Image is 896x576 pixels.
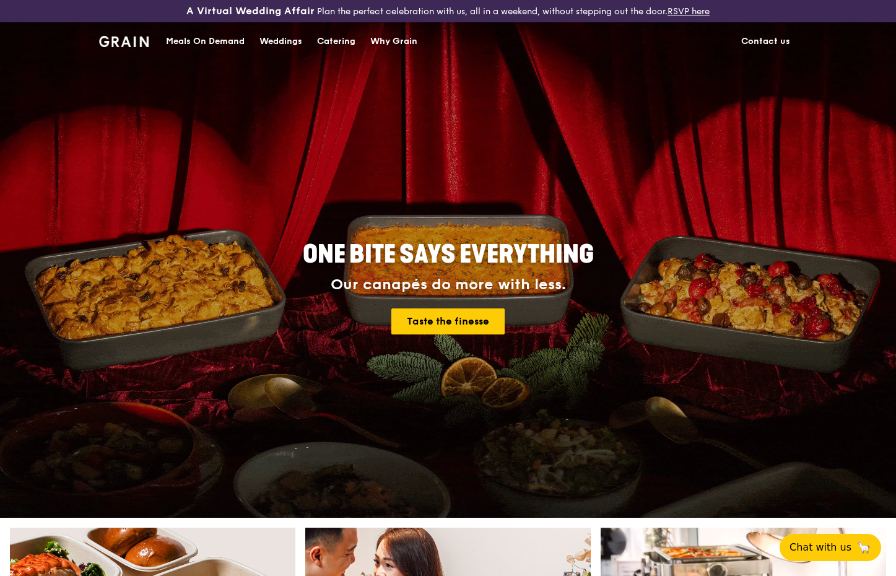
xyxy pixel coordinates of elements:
div: Catering [317,23,355,60]
img: Grain [99,36,149,47]
span: Chat with us [789,540,851,555]
h3: A Virtual Wedding Affair [186,5,315,17]
a: Catering [310,23,363,60]
a: Contact us [734,23,798,60]
span: ONE BITE SAYS EVERYTHING [303,240,594,269]
a: GrainGrain [99,22,149,59]
div: Plan the perfect celebration with us, all in a weekend, without stepping out the door. [149,5,747,17]
div: Meals On Demand [166,23,245,60]
div: Weddings [259,23,302,60]
button: Chat with us🦙 [780,534,881,561]
span: 🦙 [856,540,871,555]
a: RSVP here [668,6,710,17]
a: Why Grain [363,23,425,60]
div: Why Grain [370,23,417,60]
div: Our canapés do more with less. [225,276,671,294]
a: Taste the finesse [391,308,505,334]
a: Weddings [252,23,310,60]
